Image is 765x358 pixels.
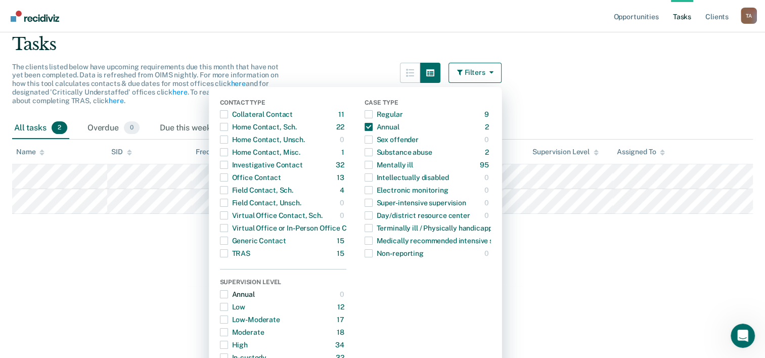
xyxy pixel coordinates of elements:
div: Virtual Office Contact, Sch. [220,207,323,223]
div: Non-reporting [365,245,424,261]
div: Day/district resource center [365,207,470,223]
div: Overdue0 [85,117,142,140]
div: All tasks2 [12,117,69,140]
div: Annual [220,286,255,302]
div: 34 [335,337,346,353]
iframe: Intercom live chat [731,324,755,348]
div: Generic Contact [220,233,286,249]
div: Field Contact, Unsch. [220,195,301,211]
div: 95 [480,157,491,173]
div: 18 [337,324,346,340]
div: Office Contact [220,169,281,186]
div: Low-Moderate [220,311,280,328]
div: 1 [341,144,346,160]
div: 17 [337,311,346,328]
div: 0 [484,195,491,211]
div: Frequency [196,148,231,156]
div: 2 [485,119,491,135]
div: Home Contact, Unsch. [220,131,305,148]
div: 0 [484,131,491,148]
div: Super-intensive supervision [365,195,466,211]
div: Case Type [365,99,491,108]
div: Due this week1 [158,117,233,140]
div: SID [111,148,132,156]
img: Recidiviz [11,11,59,22]
div: Tasks [12,34,753,55]
div: Annual [365,119,399,135]
div: TRAS [220,245,250,261]
div: Contact Type [220,99,346,108]
a: here [231,79,245,87]
div: Supervision Level [220,279,346,288]
div: 0 [340,131,346,148]
div: 0 [340,195,346,211]
div: Virtual Office or In-Person Office Contact [220,220,369,236]
div: Collateral Contact [220,106,293,122]
div: 0 [484,207,491,223]
div: 15 [337,245,346,261]
div: Intellectually disabled [365,169,449,186]
div: Home Contact, Misc. [220,144,300,160]
div: 22 [336,119,346,135]
div: Supervision Level [532,148,599,156]
div: 0 [340,286,346,302]
div: 2 [485,144,491,160]
div: 0 [484,245,491,261]
div: Electronic monitoring [365,182,448,198]
div: Terminally ill / Physically handicapped [365,220,501,236]
div: Substance abuse [365,144,432,160]
div: 0 [484,182,491,198]
div: 0 [340,207,346,223]
a: here [172,88,187,96]
div: T A [741,8,757,24]
div: Investigative Contact [220,157,303,173]
div: Moderate [220,324,264,340]
span: 0 [124,121,140,135]
div: Sex offender [365,131,419,148]
button: Filters [448,63,502,83]
div: Assigned To [617,148,665,156]
div: 4 [340,182,346,198]
div: 11 [338,106,346,122]
div: Medically recommended intensive supervision [365,233,527,249]
button: Profile dropdown button [741,8,757,24]
div: Name [16,148,44,156]
div: 15 [337,233,346,249]
div: 32 [336,157,346,173]
div: Low [220,299,246,315]
div: 0 [484,169,491,186]
span: 2 [52,121,67,135]
a: here [109,97,123,105]
div: Regular [365,106,403,122]
div: Field Contact, Sch. [220,182,293,198]
span: The clients listed below have upcoming requirements due this month that have not yet been complet... [12,63,279,105]
div: Mentally ill [365,157,413,173]
div: 12 [337,299,346,315]
div: 9 [484,106,491,122]
div: 13 [337,169,346,186]
div: Home Contact, Sch. [220,119,297,135]
div: High [220,337,248,353]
